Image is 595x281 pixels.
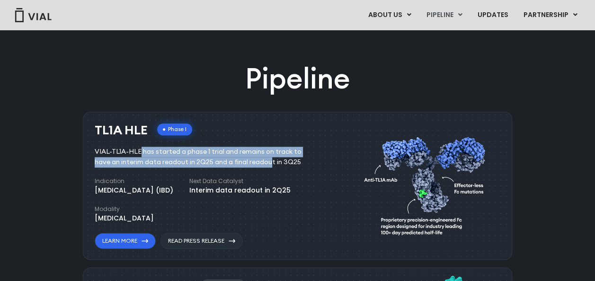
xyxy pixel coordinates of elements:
a: PARTNERSHIPMenu Toggle [516,7,585,23]
h4: Next Data Catalyst [189,177,291,185]
div: [MEDICAL_DATA] (IBD) [95,185,173,195]
img: Vial Logo [14,8,52,22]
div: Phase I [157,123,192,135]
div: Interim data readout in 2Q25 [189,185,291,195]
a: Read Press Release [160,233,243,249]
a: UPDATES [470,7,515,23]
div: VIAL-TL1A-HLE has started a phase 1 trial and remains on track to have an interim data readout in... [95,147,316,167]
h2: Pipeline [245,59,350,98]
div: [MEDICAL_DATA] [95,213,154,223]
h3: TL1A HLE [95,123,148,137]
img: TL1A antibody diagram. [364,119,491,249]
a: ABOUT USMenu Toggle [361,7,418,23]
a: Learn More [95,233,156,249]
a: PIPELINEMenu Toggle [419,7,470,23]
h4: Modality [95,205,154,213]
h4: Indication [95,177,173,185]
